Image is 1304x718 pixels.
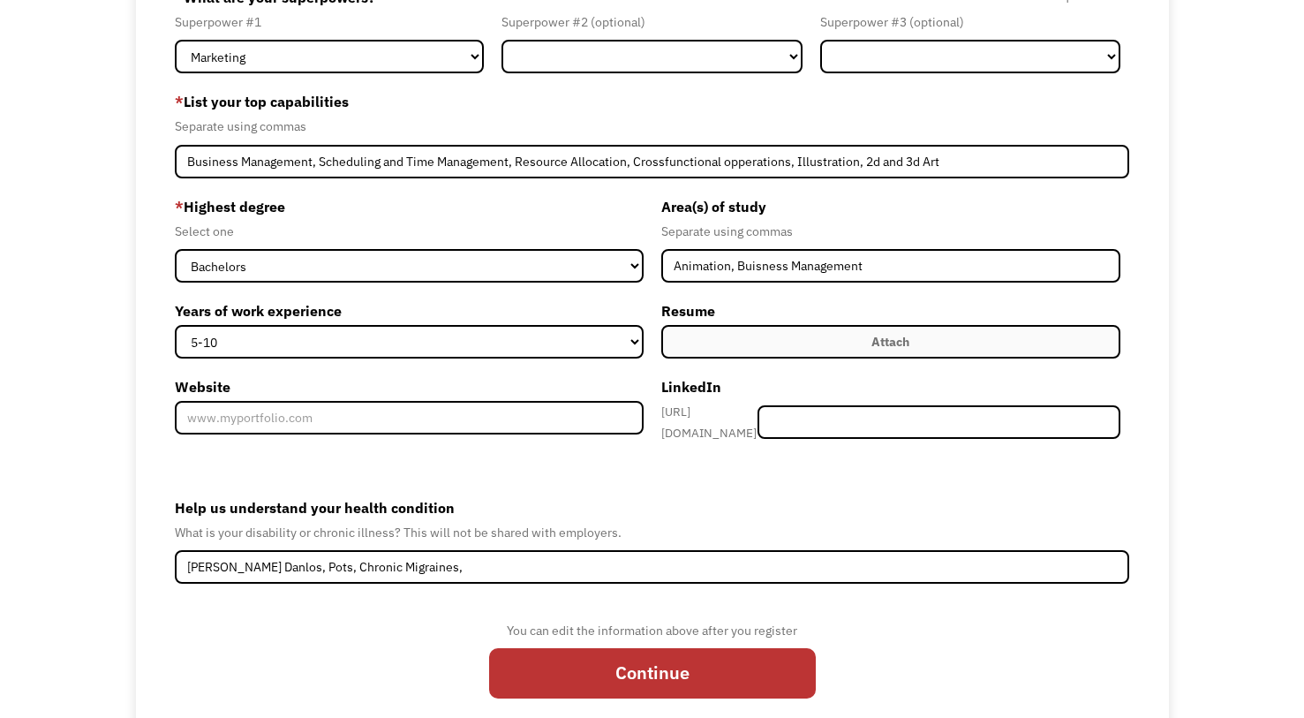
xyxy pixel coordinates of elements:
[661,297,1121,325] label: Resume
[661,325,1121,359] label: Attach
[175,221,644,242] div: Select one
[661,401,758,443] div: [URL][DOMAIN_NAME]
[661,221,1121,242] div: Separate using commas
[175,401,644,435] input: www.myportfolio.com
[175,494,1129,522] label: Help us understand your health condition
[175,11,484,33] div: Superpower #1
[175,193,644,221] label: Highest degree
[175,145,1129,178] input: Videography, photography, accounting
[489,620,816,641] div: You can edit the information above after you register
[661,193,1121,221] label: Area(s) of study
[175,550,1129,584] input: Deafness, Depression, Diabetes
[871,331,909,352] div: Attach
[820,11,1120,33] div: Superpower #3 (optional)
[661,249,1121,283] input: Anthropology, Education
[175,87,1129,116] label: List your top capabilities
[501,11,802,33] div: Superpower #2 (optional)
[175,522,1129,543] div: What is your disability or chronic illness? This will not be shared with employers.
[175,297,644,325] label: Years of work experience
[175,116,1129,137] div: Separate using commas
[175,373,644,401] label: Website
[489,648,816,699] input: Continue
[661,373,1121,401] label: LinkedIn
